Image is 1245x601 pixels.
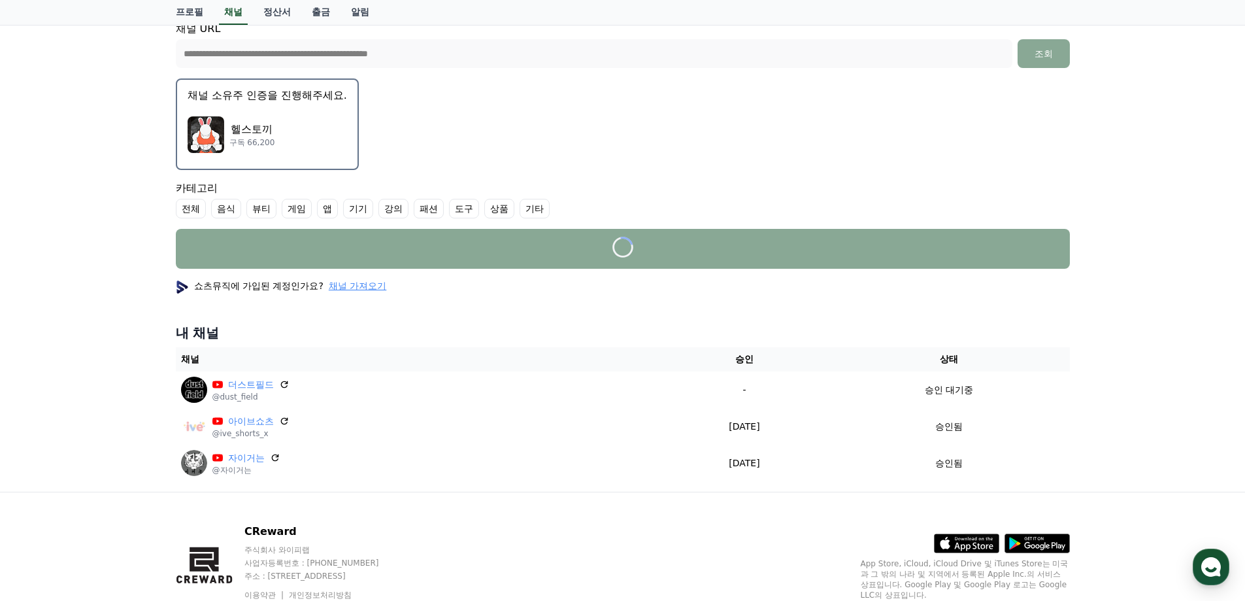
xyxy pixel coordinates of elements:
[176,324,1070,342] h4: 내 채널
[935,420,963,434] p: 승인됨
[246,199,276,218] label: 뷰티
[660,347,829,371] th: 승인
[343,199,373,218] label: 기기
[665,383,823,397] p: -
[176,180,1070,218] div: 카테고리
[1023,47,1065,60] div: 조회
[188,88,347,103] p: 채널 소유주 인증을 진행해주세요.
[244,558,404,568] p: 사업자등록번호 : [PHONE_NUMBER]
[520,199,550,218] label: 기타
[329,279,386,292] button: 채널 가져오기
[228,451,265,465] a: 자이거는
[1018,39,1070,68] button: 조회
[282,199,312,218] label: 게임
[229,122,275,137] p: 헬스토끼
[229,137,275,148] p: 구독 66,200
[176,279,387,292] p: 쇼츠뮤직에 가입된 계정인가요?
[449,199,479,218] label: 도구
[212,392,290,402] p: @dust_field
[925,383,973,397] p: 승인 대기중
[244,571,404,581] p: 주소 : [STREET_ADDRESS]
[228,415,274,428] a: 아이브쇼츠
[176,347,660,371] th: 채널
[202,434,218,445] span: 설정
[211,199,241,218] label: 음식
[829,347,1070,371] th: 상태
[176,281,189,294] img: profile
[317,199,338,218] label: 앱
[289,591,352,600] a: 개인정보처리방침
[181,413,207,439] img: 아이브쇼츠
[665,456,823,470] p: [DATE]
[244,545,404,555] p: 주식회사 와이피랩
[169,415,251,447] a: 설정
[484,199,514,218] label: 상품
[86,415,169,447] a: 대화
[181,377,207,403] img: 더스트필드
[861,558,1070,600] p: App Store, iCloud, iCloud Drive 및 iTunes Store는 미국과 그 밖의 나라 및 지역에서 등록된 Apple Inc.의 서비스 상표입니다. Goo...
[41,434,49,445] span: 홈
[665,420,823,434] p: [DATE]
[244,591,286,600] a: 이용약관
[188,116,224,153] img: 헬스토끼
[212,428,290,439] p: @ive_shorts_x
[244,524,404,540] p: CReward
[935,456,963,470] p: 승인됨
[176,199,206,218] label: 전체
[181,450,207,476] img: 자이거는
[212,465,280,475] p: @자이거는
[176,78,359,170] button: 채널 소유주 인증을 진행해주세요. 헬스토끼 헬스토끼 구독 66,200
[378,199,408,218] label: 강의
[228,378,274,392] a: 더스트필드
[120,435,135,445] span: 대화
[4,415,86,447] a: 홈
[176,21,1070,68] div: 채널 URL
[414,199,444,218] label: 패션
